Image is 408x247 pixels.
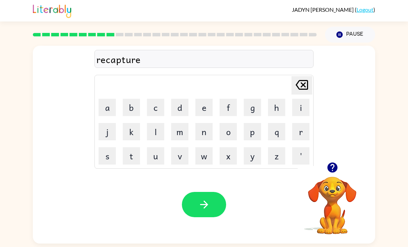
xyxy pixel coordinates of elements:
button: x [220,147,237,165]
button: j [99,123,116,140]
div: ( ) [292,6,375,13]
button: c [147,99,164,116]
button: v [171,147,188,165]
button: o [220,123,237,140]
button: z [268,147,285,165]
span: JADYN [PERSON_NAME] [292,6,355,13]
button: g [244,99,261,116]
button: a [99,99,116,116]
button: Pause [325,27,375,43]
button: m [171,123,188,140]
button: d [171,99,188,116]
button: b [123,99,140,116]
button: k [123,123,140,140]
button: w [195,147,213,165]
button: t [123,147,140,165]
div: recapture [96,52,312,67]
video: Your browser must support playing .mp4 files to use Literably. Please try using another browser. [298,166,367,235]
button: e [195,99,213,116]
button: h [268,99,285,116]
button: q [268,123,285,140]
button: n [195,123,213,140]
button: l [147,123,164,140]
button: i [292,99,309,116]
img: Literably [33,3,71,18]
a: Logout [356,6,373,13]
button: ' [292,147,309,165]
button: y [244,147,261,165]
button: r [292,123,309,140]
button: f [220,99,237,116]
button: p [244,123,261,140]
button: s [99,147,116,165]
button: u [147,147,164,165]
